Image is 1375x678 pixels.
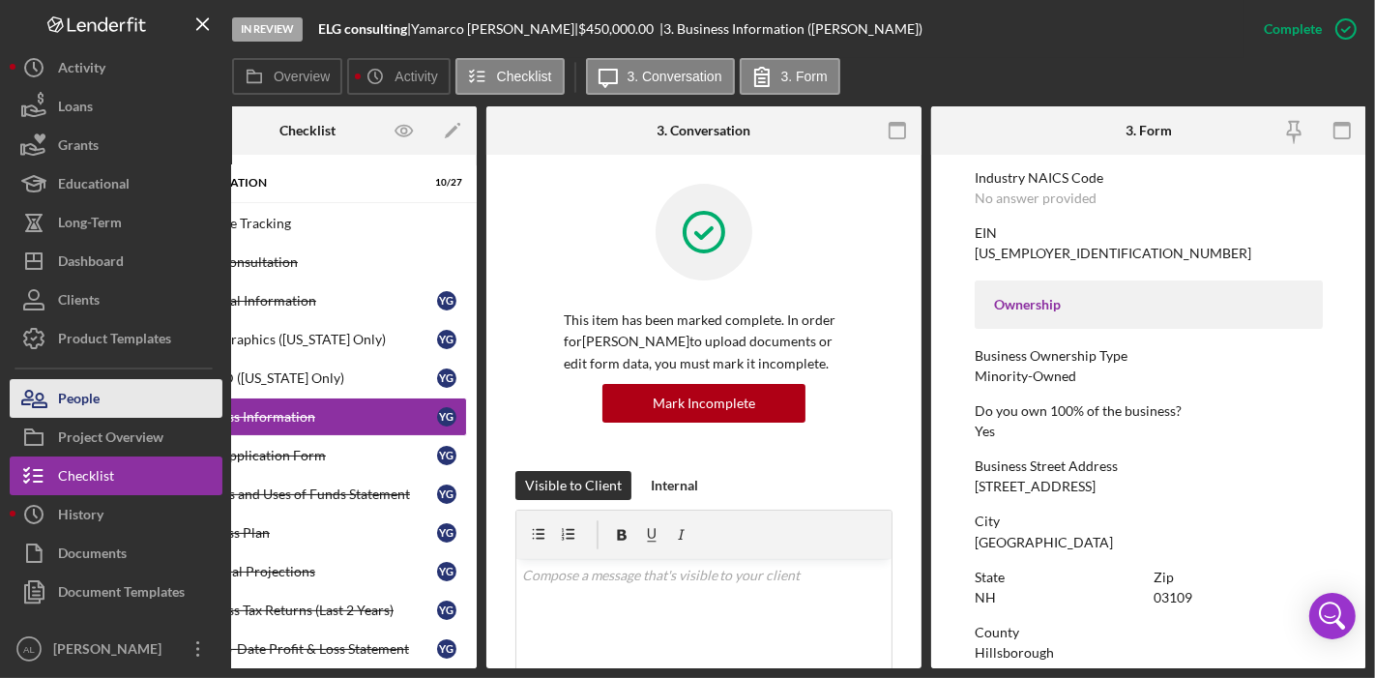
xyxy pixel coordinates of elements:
[347,58,450,95] button: Activity
[10,319,222,358] button: Product Templates
[10,630,222,668] button: AL[PERSON_NAME]
[10,48,222,87] button: Activity
[781,69,828,84] label: 3. Form
[975,590,996,605] div: NH
[279,123,336,138] div: Checklist
[58,573,185,616] div: Document Templates
[58,534,127,577] div: Documents
[395,69,437,84] label: Activity
[188,409,437,425] div: Business Information
[975,403,1323,419] div: Do you own 100% of the business?
[994,297,1303,312] div: Ownership
[975,348,1323,364] div: Business Ownership Type
[10,242,222,280] button: Dashboard
[148,591,467,630] a: Business Tax Returns (Last 2 Years)YG
[10,573,222,611] a: Document Templates
[148,398,467,436] a: Business InformationYG
[437,485,456,504] div: Y G
[975,424,995,439] div: Yes
[602,384,805,423] button: Mark Incomplete
[1126,123,1172,138] div: 3. Form
[10,534,222,573] button: Documents
[975,514,1323,529] div: City
[628,69,722,84] label: 3. Conversation
[177,177,414,189] div: 1. Application
[188,641,437,657] div: Year-to-Date Profit & Loss Statement
[659,21,922,37] div: | 3. Business Information ([PERSON_NAME])
[437,601,456,620] div: Y G
[437,368,456,388] div: Y G
[525,471,622,500] div: Visible to Client
[586,58,735,95] button: 3. Conversation
[318,21,411,37] div: |
[58,242,124,285] div: Dashboard
[437,523,456,543] div: Y G
[975,570,1144,585] div: State
[10,457,222,495] button: Checklist
[148,204,467,243] a: Pipeline Tracking
[975,246,1251,261] div: [US_EMPLOYER_IDENTIFICATION_NUMBER]
[148,630,467,668] a: Year-to-Date Profit & Loss StatementYG
[1244,10,1365,48] button: Complete
[148,436,467,475] a: Loan Application FormYG
[23,644,35,655] text: AL
[58,48,105,92] div: Activity
[437,291,456,310] div: Y G
[437,562,456,581] div: Y G
[437,639,456,659] div: Y G
[975,368,1076,384] div: Minority-Owned
[58,495,103,539] div: History
[48,630,174,673] div: [PERSON_NAME]
[232,58,342,95] button: Overview
[148,514,467,552] a: Business PlanYG
[58,418,163,461] div: Project Overview
[975,625,1323,640] div: County
[10,418,222,457] button: Project Overview
[10,126,222,164] a: Grants
[188,603,437,618] div: Business Tax Returns (Last 2 Years)
[148,320,467,359] a: Demographics ([US_STATE] Only)YG
[188,486,437,502] div: Sources and Uses of Funds Statement
[148,359,467,398] a: Form D ([US_STATE] Only)YG
[578,21,659,37] div: $450,000.00
[58,319,171,363] div: Product Templates
[58,126,99,169] div: Grants
[58,87,93,131] div: Loans
[188,525,437,541] div: Business Plan
[975,479,1096,494] div: [STREET_ADDRESS]
[188,448,437,463] div: Loan Application Form
[58,379,100,423] div: People
[10,379,222,418] a: People
[188,293,437,309] div: Personal Information
[437,330,456,349] div: Y G
[10,87,222,126] button: Loans
[10,203,222,242] button: Long-Term
[188,216,466,231] div: Pipeline Tracking
[10,164,222,203] button: Educational
[975,170,1323,186] div: Industry NAICS Code
[232,17,303,42] div: In Review
[1154,570,1323,585] div: Zip
[58,457,114,500] div: Checklist
[975,191,1097,206] div: No answer provided
[274,69,330,84] label: Overview
[455,58,565,95] button: Checklist
[641,471,708,500] button: Internal
[1309,593,1356,639] div: Open Intercom Messenger
[10,495,222,534] button: History
[188,370,437,386] div: Form D ([US_STATE] Only)
[10,280,222,319] button: Clients
[497,69,552,84] label: Checklist
[975,535,1113,550] div: [GEOGRAPHIC_DATA]
[651,471,698,500] div: Internal
[564,310,844,374] p: This item has been marked complete. In order for [PERSON_NAME] to upload documents or edit form d...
